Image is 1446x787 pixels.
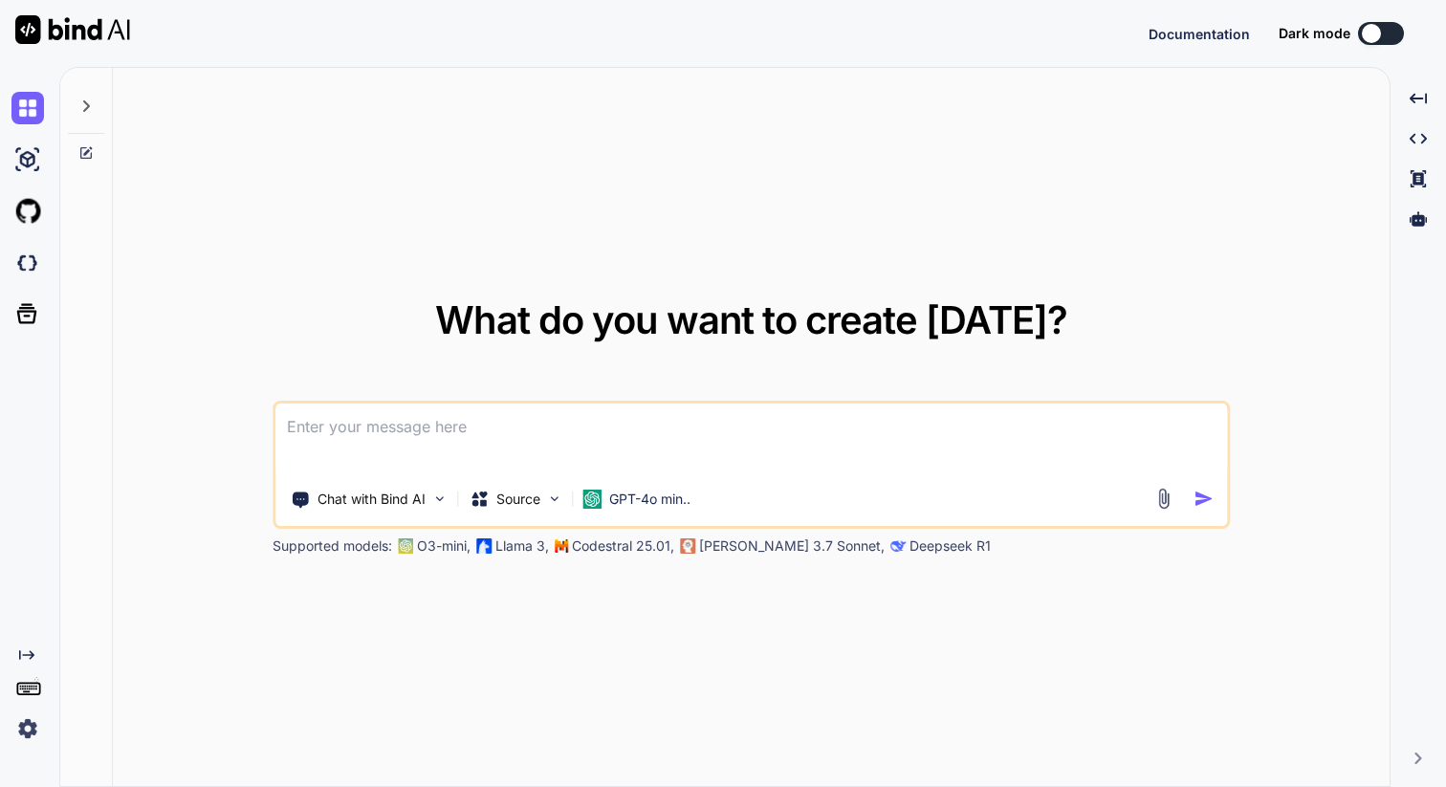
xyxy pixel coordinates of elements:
img: Mistral-AI [555,539,568,553]
p: [PERSON_NAME] 3.7 Sonnet, [699,536,885,556]
p: Codestral 25.01, [572,536,674,556]
img: Pick Tools [431,491,448,507]
span: What do you want to create [DATE]? [435,296,1067,343]
img: GPT-4o mini [582,490,602,509]
p: Llama 3, [495,536,549,556]
button: Documentation [1149,24,1250,44]
img: GPT-4 [398,538,413,554]
img: darkCloudIdeIcon [11,247,44,279]
img: settings [11,712,44,745]
img: attachment [1152,488,1174,510]
p: Deepseek R1 [909,536,991,556]
p: Chat with Bind AI [318,490,426,509]
span: Dark mode [1279,24,1350,43]
img: Pick Models [546,491,562,507]
p: O3-mini, [417,536,471,556]
img: githubLight [11,195,44,228]
p: GPT-4o min.. [609,490,690,509]
p: Source [496,490,540,509]
img: claude [890,538,906,554]
img: icon [1194,489,1214,509]
img: Bind AI [15,15,130,44]
img: ai-studio [11,143,44,176]
img: Llama2 [476,538,492,554]
p: Supported models: [273,536,392,556]
img: chat [11,92,44,124]
img: claude [680,538,695,554]
span: Documentation [1149,26,1250,42]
